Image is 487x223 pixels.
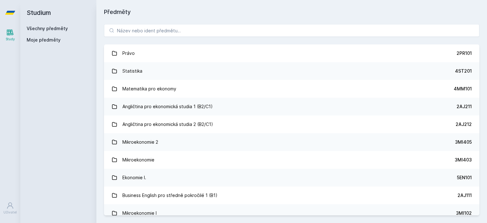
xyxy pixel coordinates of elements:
a: Statistika 4ST201 [104,62,479,80]
div: Mikroekonomie [122,154,154,166]
div: Ekonomie I. [122,171,146,184]
a: Mikroekonomie I 3MI102 [104,204,479,222]
div: 3MI403 [455,157,472,163]
a: Všechny předměty [27,26,68,31]
div: 2AJ212 [456,121,472,128]
div: Business English pro středně pokročilé 1 (B1) [122,189,218,202]
div: Uživatel [3,210,17,215]
input: Název nebo ident předmětu… [104,24,479,37]
div: Mikroekonomie 2 [122,136,158,148]
a: Study [1,25,19,45]
span: Moje předměty [27,37,61,43]
a: Mikroekonomie 2 3MI405 [104,133,479,151]
div: Matematika pro ekonomy [122,82,176,95]
a: Business English pro středně pokročilé 1 (B1) 2AJ111 [104,187,479,204]
div: 3MI405 [455,139,472,145]
h1: Předměty [104,8,479,16]
div: Statistika [122,65,142,77]
a: Právo 2PR101 [104,44,479,62]
a: Uživatel [1,199,19,218]
div: 2PR101 [457,50,472,56]
div: Mikroekonomie I [122,207,157,220]
div: Právo [122,47,135,60]
div: Angličtina pro ekonomická studia 2 (B2/C1) [122,118,213,131]
a: Mikroekonomie 3MI403 [104,151,479,169]
a: Ekonomie I. 5EN101 [104,169,479,187]
div: Study [6,37,15,42]
div: 4MM101 [454,86,472,92]
div: 4ST201 [455,68,472,74]
div: 5EN101 [457,174,472,181]
div: Angličtina pro ekonomická studia 1 (B2/C1) [122,100,213,113]
div: 2AJ211 [457,103,472,110]
a: Matematika pro ekonomy 4MM101 [104,80,479,98]
div: 3MI102 [456,210,472,216]
a: Angličtina pro ekonomická studia 1 (B2/C1) 2AJ211 [104,98,479,115]
a: Angličtina pro ekonomická studia 2 (B2/C1) 2AJ212 [104,115,479,133]
div: 2AJ111 [458,192,472,199]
